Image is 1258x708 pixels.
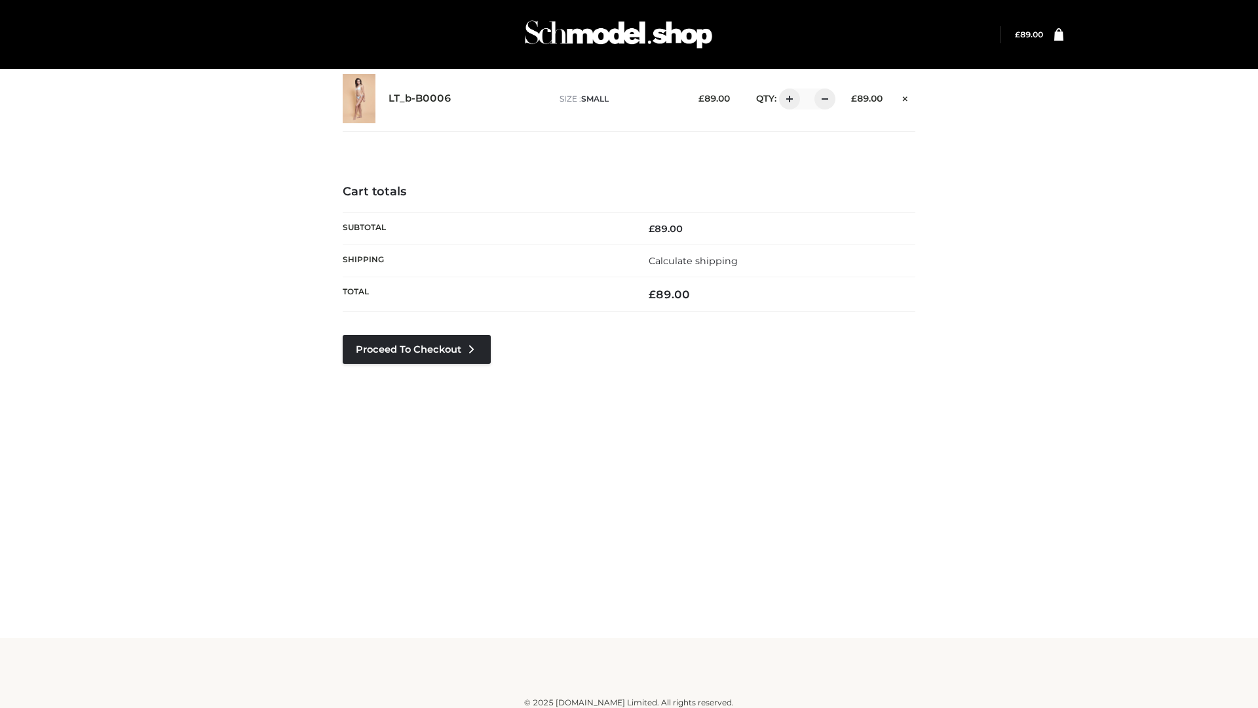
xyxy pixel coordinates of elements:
th: Total [343,277,629,312]
bdi: 89.00 [1015,29,1043,39]
a: Calculate shipping [649,255,738,267]
bdi: 89.00 [649,288,690,301]
a: Proceed to Checkout [343,335,491,364]
span: £ [649,223,655,235]
h4: Cart totals [343,185,915,199]
bdi: 89.00 [851,93,883,104]
span: £ [851,93,857,104]
th: Shipping [343,245,629,277]
span: £ [649,288,656,301]
a: Remove this item [896,88,915,106]
bdi: 89.00 [698,93,730,104]
span: £ [698,93,704,104]
div: QTY: [743,88,831,109]
a: £89.00 [1015,29,1043,39]
p: size : [560,93,678,105]
span: SMALL [581,94,609,104]
img: Schmodel Admin 964 [520,9,717,60]
span: £ [1015,29,1020,39]
a: LT_b-B0006 [389,92,451,105]
bdi: 89.00 [649,223,683,235]
th: Subtotal [343,212,629,245]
